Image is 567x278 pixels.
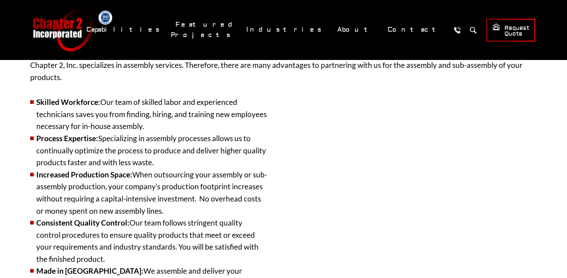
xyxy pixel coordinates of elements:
[30,59,537,83] p: Chapter 2, Inc. specializes in assembly services. Therefore, there are many advantages to partner...
[383,22,447,37] a: Contact
[171,17,238,43] a: Featured Projects
[30,132,268,168] li: Specializing in assembly processes allows us to continually optimize the process to produce and d...
[333,22,379,37] a: About
[242,22,329,37] a: Industries
[82,22,167,37] a: Capabilities
[36,170,132,179] strong: Increased Production Space:
[486,19,535,42] a: Request Quote
[30,168,268,217] li: When outsourcing your assembly or sub-assembly production, your company’s production footprint in...
[36,134,98,143] strong: Process Expertise:
[30,217,268,265] li: Our team follows stringent quality control procedures to ensure quality products that meet or exc...
[467,23,480,37] button: Search
[492,23,529,38] span: Request Quote
[36,266,143,275] strong: Made in [GEOGRAPHIC_DATA]:
[300,96,537,229] iframe: Chapter 2, Inc. Assembly Services
[32,9,93,51] a: Chapter 2 Incorporated
[36,97,100,106] strong: Skilled Workforce:
[30,96,268,132] li: Our team of skilled labor and experienced technicians saves you from finding, hiring, and trainin...
[36,218,129,227] strong: Consistent Quality Control:
[451,23,464,37] a: Call Us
